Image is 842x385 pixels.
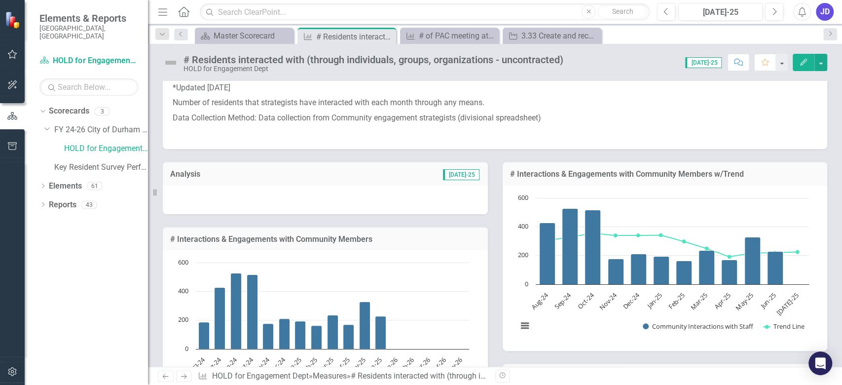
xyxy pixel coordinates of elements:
[178,258,188,267] text: 600
[360,302,370,349] path: May-25, 328. Community Engagement Strategists.
[170,170,308,179] h3: Analysis
[763,322,804,331] button: Show Trend Line
[215,288,225,349] path: Aug-24, 427. Community Engagement Strategists.
[443,169,479,180] span: [DATE]-25
[666,291,686,311] text: Feb-25
[518,222,528,231] text: 400
[178,315,188,324] text: 200
[214,30,291,42] div: Master Scorecard
[505,30,599,42] a: 3.33 Create and recommend a digital inclusion roadmap for residents and provide equitable access ...
[316,31,394,43] div: # Residents interacted with (through individuals, groups, organizations - uncontracted)
[428,355,447,375] text: Apr-26
[612,7,633,15] span: Search
[552,290,573,311] text: Sep-24
[94,107,110,115] div: 3
[39,24,138,40] small: [GEOGRAPHIC_DATA], [GEOGRAPHIC_DATA]
[39,78,138,96] input: Search Below...
[575,290,595,310] text: Oct-24
[644,291,663,310] text: Jan-25
[808,351,832,375] div: Open Intercom Messenger
[346,355,367,377] text: May-25
[772,250,776,254] path: Jun-25, 220. Trend Line.
[597,290,618,311] text: Nov-24
[202,355,223,376] text: Aug-24
[5,11,22,28] img: ClearPoint Strategy
[219,355,239,376] text: Sep-24
[87,182,103,190] div: 61
[170,235,480,244] h3: # Interactions & Engagements with Community Members
[343,325,354,349] path: Apr-25, 170. Community Engagement Strategists.
[331,355,351,375] text: Apr-25
[688,291,709,311] text: Mar-25
[643,322,753,331] button: Show Community Interactions with Staff
[698,250,714,284] path: Mar-25, 236. Community Interactions with Staff.
[419,30,496,42] div: # of PAC meeting attendees
[199,322,210,349] path: Jul-24, 187. Community Engagement Strategists.
[712,291,732,310] text: Apr-25
[49,199,76,211] a: Reports
[183,54,563,65] div: # Residents interacted with (through individuals, groups, organizations - uncontracted)
[54,162,148,173] a: Key Resident Survey Performance Scorecard
[513,193,818,341] div: Chart. Highcharts interactive chart.
[816,3,834,21] button: JD
[364,355,383,375] text: Jun-25
[758,291,777,310] text: Jun-25
[721,260,737,284] path: Apr-25, 170. Community Interactions with Staff.
[295,321,306,349] path: Jan-25, 194. Community Engagement Strategists.
[773,322,804,331] text: Trend Line
[585,210,600,284] path: Oct-24, 515. Community Interactions with Staff.
[380,355,400,375] text: Jan-26
[539,198,798,285] g: Community Interactions with Staff, series 1 of 2. Bar series with 12 bars.
[598,5,647,19] button: Search
[403,30,496,42] a: # of PAC meeting attendees
[54,124,148,136] a: FY 24-26 City of Durham Strategic Plan
[636,233,640,237] path: Dec-24, 340.16666666. Trend Line.
[185,344,188,353] text: 0
[163,55,179,71] img: Not Defined
[81,200,97,209] div: 43
[183,65,563,73] div: HOLD for Engagement Dept
[539,223,555,284] path: Aug-24, 427. Community Interactions with Staff.
[733,291,755,312] text: May-25
[442,355,464,377] text: May-26
[173,82,817,96] p: *Updated [DATE]
[613,233,617,237] path: Nov-24, 339.83333333. Trend Line.
[49,181,82,192] a: Elements
[678,3,763,21] button: [DATE]-25
[562,208,578,284] path: Sep-24, 527. Community Interactions with Staff.
[235,355,255,376] text: Oct-24
[518,250,528,259] text: 200
[774,291,800,317] text: [DATE]-25
[653,256,669,284] path: Jan-25, 194. Community Interactions with Staff.
[744,237,760,284] path: May-25, 328. Community Interactions with Staff.
[659,233,662,237] path: Jan-25, 341.33333333. Trend Line.
[630,254,646,284] path: Dec-24, 210. Community Interactions with Staff.
[200,3,650,21] input: Search ClearPoint...
[682,6,759,18] div: [DATE]-25
[279,319,290,349] path: Dec-24, 210. Community Engagement Strategists.
[704,246,708,250] path: Mar-25, 249. Trend Line.
[314,355,335,376] text: Mar-25
[173,111,817,126] p: Data Collection Method: Data collection from Community engagement strategists (divisional spreads...
[212,371,309,381] a: HOLD for Engagement Dept
[518,319,532,333] button: View chart menu, Chart
[39,12,138,24] span: Elements & Reports
[49,106,89,117] a: Scorecards
[525,279,528,288] text: 0
[727,255,731,259] path: Apr-25, 191.5. Trend Line.
[411,355,432,376] text: Mar-26
[676,261,692,284] path: Feb-25, 164. Community Interactions with Staff.
[263,324,274,349] path: Nov-24, 175. Community Engagement Strategists.
[685,57,722,68] span: [DATE]-25
[299,355,319,376] text: Feb-25
[621,290,641,311] text: Dec-24
[518,193,528,202] text: 600
[795,250,799,254] path: Jul-25, 225.2. Trend Line.
[313,371,347,381] a: Measures
[39,55,138,67] a: HOLD for Engagement Dept
[767,251,783,284] path: Jun-25, 228. Community Interactions with Staff.
[375,316,386,349] path: Jun-25, 228. Community Engagement Strategists.
[521,30,599,42] div: 3.33 Create and recommend a digital inclusion roadmap for residents and provide equitable access ...
[311,326,322,349] path: Feb-25, 164. Community Engagement Strategists.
